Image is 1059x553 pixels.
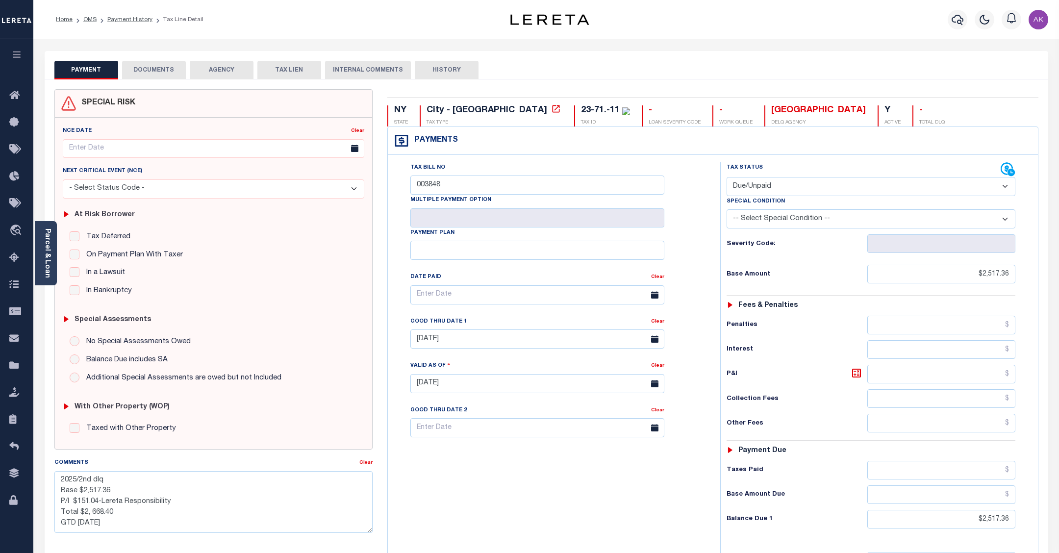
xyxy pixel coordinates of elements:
[867,485,1015,504] input: $
[727,491,868,499] h6: Base Amount Due
[410,229,454,237] label: Payment Plan
[394,105,408,116] div: NY
[727,346,868,353] h6: Interest
[56,17,73,23] a: Home
[410,273,441,281] label: Date Paid
[771,119,866,126] p: DELQ AGENCY
[727,395,868,403] h6: Collection Fees
[727,321,868,329] h6: Penalties
[75,211,135,219] h6: At Risk Borrower
[581,106,620,115] div: 23-71.-11
[867,265,1015,283] input: $
[510,14,589,25] img: logo-dark.svg
[727,466,868,474] h6: Taxes Paid
[727,198,785,206] label: Special Condition
[75,316,151,324] h6: Special Assessments
[884,105,901,116] div: Y
[107,17,152,23] a: Payment History
[581,119,630,126] p: TAX ID
[727,420,868,427] h6: Other Fees
[651,408,664,413] a: Clear
[649,119,701,126] p: LOAN SEVERITY CODE
[351,128,364,133] a: Clear
[325,61,411,79] button: INTERNAL COMMENTS
[867,365,1015,383] input: $
[44,228,50,278] a: Parcel & Loan
[867,414,1015,432] input: $
[919,105,945,116] div: -
[122,61,186,79] button: DOCUMENTS
[81,423,176,434] label: Taxed with Other Property
[81,373,281,384] label: Additional Special Assessments are owed but not Included
[63,139,364,158] input: Enter Date
[727,164,763,172] label: Tax Status
[410,406,467,415] label: Good Thru Date 2
[81,231,130,243] label: Tax Deferred
[867,510,1015,528] input: $
[867,461,1015,479] input: $
[727,240,868,248] h6: Severity Code:
[410,285,664,304] input: Enter Date
[54,459,88,467] label: Comments
[1029,10,1048,29] img: svg+xml;base64,PHN2ZyB4bWxucz0iaHR0cDovL3d3dy53My5vcmcvMjAwMC9zdmciIHBvaW50ZXItZXZlbnRzPSJub25lIi...
[76,99,135,108] h4: SPECIAL RISK
[359,460,373,465] a: Clear
[719,119,753,126] p: WORK QUEUE
[410,361,451,370] label: Valid as Of
[83,17,97,23] a: OMS
[410,329,664,349] input: Enter Date
[81,336,191,348] label: No Special Assessments Owed
[63,167,142,176] label: Next Critical Event (NCE)
[738,447,786,455] h6: Payment due
[81,267,125,278] label: In a Lawsuit
[622,107,630,115] img: check-icon-green.svg
[9,225,25,237] i: travel_explore
[190,61,253,79] button: AGENCY
[410,374,664,393] input: Enter Date
[152,15,203,24] li: Tax Line Detail
[410,164,445,172] label: Tax Bill No
[394,119,408,126] p: STATE
[651,363,664,368] a: Clear
[867,316,1015,334] input: $
[867,389,1015,408] input: $
[81,285,132,297] label: In Bankruptcy
[415,61,479,79] button: HISTORY
[410,318,467,326] label: Good Thru Date 1
[81,354,168,366] label: Balance Due includes SA
[651,319,664,324] a: Clear
[651,275,664,279] a: Clear
[884,119,901,126] p: ACTIVE
[409,136,458,145] h4: Payments
[427,106,547,115] div: City - [GEOGRAPHIC_DATA]
[75,403,170,411] h6: with Other Property (WOP)
[727,271,868,278] h6: Base Amount
[54,61,118,79] button: PAYMENT
[727,515,868,523] h6: Balance Due 1
[410,196,491,204] label: Multiple Payment Option
[867,340,1015,359] input: $
[63,127,92,135] label: NCE Date
[771,105,866,116] div: [GEOGRAPHIC_DATA]
[919,119,945,126] p: TOTAL DLQ
[727,367,868,381] h6: P&I
[257,61,321,79] button: TAX LIEN
[719,105,753,116] div: -
[649,105,701,116] div: -
[81,250,183,261] label: On Payment Plan With Taxer
[410,418,664,437] input: Enter Date
[427,119,562,126] p: TAX TYPE
[738,302,798,310] h6: Fees & Penalties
